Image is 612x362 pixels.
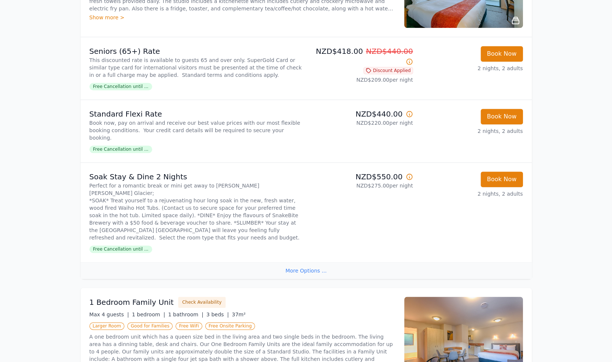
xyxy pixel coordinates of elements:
p: Perfect for a romantic break or mini get away to [PERSON_NAME] [PERSON_NAME] Glacier; *SOAK* Trea... [89,182,303,241]
p: NZD$440.00 [309,109,413,119]
span: 37m² [232,312,246,317]
p: NZD$220.00 per night [309,119,413,127]
span: 1 bedroom | [132,312,165,317]
p: Soak Stay & Dine 2 Nights [89,172,303,182]
span: Free Onsite Parking [205,322,255,330]
span: Larger Room [89,322,125,330]
p: 2 nights, 2 adults [419,65,523,72]
p: Standard Flexi Rate [89,109,303,119]
span: Free Cancellation until ... [89,245,152,253]
span: 1 bathroom | [168,312,203,317]
p: 2 nights, 2 adults [419,190,523,198]
span: Free Cancellation until ... [89,83,152,90]
h3: 1 Bedroom Family Unit [89,297,174,307]
p: NZD$550.00 [309,172,413,182]
span: Free WiFi [176,322,202,330]
span: NZD$440.00 [366,47,413,56]
button: Check Availability [178,297,226,308]
span: Max 4 guests | [89,312,129,317]
span: Good for Families [127,322,173,330]
p: Seniors (65+) Rate [89,46,303,56]
div: Show more > [89,14,395,21]
p: NZD$418.00 [309,46,413,67]
p: 2 nights, 2 adults [419,127,523,135]
p: NZD$209.00 per night [309,76,413,84]
button: Book Now [481,172,523,187]
p: NZD$275.00 per night [309,182,413,189]
button: Book Now [481,109,523,124]
button: Book Now [481,46,523,62]
span: Free Cancellation until ... [89,146,152,153]
p: This discounted rate is available to guests 65 and over only. SuperGold Card or similar type card... [89,56,303,79]
span: 3 beds | [206,312,229,317]
p: Book now, pay on arrival and receive our best value prices with our most flexible booking conditi... [89,119,303,141]
span: Discount Applied [363,67,413,74]
div: More Options ... [81,262,532,279]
